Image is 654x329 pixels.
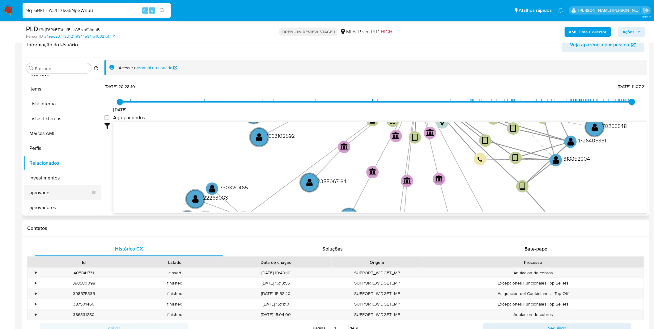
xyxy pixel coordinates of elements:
[209,184,215,193] text: 
[390,116,396,125] text: 
[392,132,400,139] text: 
[513,154,519,162] text: 
[38,299,129,309] div: 387501460
[370,116,376,125] text: 
[482,136,488,145] text: 
[129,278,220,288] div: finished
[562,37,644,52] button: Veja aparência por pessoa
[358,28,392,35] span: Risco PLD:
[592,123,598,132] text: 
[151,7,153,13] span: s
[35,301,36,307] div: •
[332,310,423,320] div: SUPPORT_WIDGET_MP
[134,259,216,265] div: Estado
[220,289,332,299] div: [DATE] 15:52:40
[602,122,627,130] text: 70255548
[332,278,423,288] div: SUPPORT_WIDGET_MP
[115,245,143,252] span: Histórico CX
[23,6,171,15] input: Pesquise usuários ou casos...
[565,27,611,37] button: AML Data Collector
[369,168,377,175] text: 
[24,141,101,156] button: Perfis
[35,291,36,297] div: •
[426,129,434,136] text: 
[618,27,645,37] button: Ações
[220,299,332,309] div: [DATE] 15:11:10
[519,7,552,14] span: Atalhos rápidos
[412,133,418,142] text: 
[113,115,145,121] span: Agrupar nodos
[341,143,349,150] text: 
[525,245,548,252] span: Bate-papo
[224,259,327,265] div: Data de criação
[35,270,36,276] div: •
[423,299,644,309] div: Excepciones Funcionales Top Sellers
[43,259,125,265] div: Id
[119,65,137,71] span: Acesse o
[553,155,559,164] text: 
[105,83,135,90] span: [DATE] 20:28:10
[24,156,101,171] button: Relacionados
[317,177,346,185] text: 2355067164
[38,27,100,33] span: # 9qT6RkFTYdJfEzkG5NpSWnuB
[490,114,496,123] text: 
[129,289,220,299] div: finished
[423,310,644,320] div: Anulacion de cobros
[24,111,101,126] button: Listas Externas
[563,155,590,162] text: 318852904
[220,310,332,320] div: [DATE] 15:04:00
[578,137,606,144] text: 1726405351
[220,278,332,288] div: [DATE] 16:13:55
[520,182,525,191] text: 
[403,177,411,184] text: 
[129,310,220,320] div: finished
[322,245,343,252] span: Soluções
[26,34,43,39] b: Person ID
[340,28,356,35] div: MLB
[332,299,423,309] div: SUPPORT_WIDGET_MP
[113,107,127,113] span: [DATE]
[156,6,168,15] button: search-icon
[427,259,639,265] div: Processo
[569,27,607,37] b: AML Data Collector
[24,82,101,96] button: Items
[24,96,101,111] button: Lista Interna
[27,42,78,48] h1: Informação do Usuário
[24,171,101,185] button: Investimentos
[220,183,248,191] text: 730320465
[138,65,177,71] a: Manual do usuário
[279,27,338,36] p: OPEN - IN REVIEW STAGE I
[129,268,220,278] div: closed
[38,268,129,278] div: 405841731
[24,200,101,215] button: aprovadores
[618,83,646,90] span: [DATE] 11:07:21
[567,137,574,146] text: 
[29,66,34,71] button: Procurar
[579,7,641,13] p: igor.silva@mercadolivre.com
[24,126,101,141] button: Marcas AML
[35,280,36,286] div: •
[38,278,129,288] div: 398580098
[143,7,148,13] span: Alt
[306,178,313,187] text: 
[643,7,649,14] a: Sair
[332,289,423,299] div: SUPPORT_WIDGET_MP
[256,133,263,141] text: 
[27,225,644,231] h1: Contatos
[38,310,129,320] div: 386331280
[104,115,109,120] input: Agrupar nodos
[423,278,644,288] div: Excepciones Funcionales Top Sellers
[220,268,332,278] div: [DATE] 10:40:10
[35,312,36,318] div: •
[381,28,392,35] span: HIGH
[129,299,220,309] div: finished
[570,37,630,52] span: Veja aparência por pessoa
[435,175,444,183] text: 
[642,15,651,19] span: 3.161.2
[510,124,516,133] text: 
[35,66,89,71] input: Procurar
[423,268,644,278] div: Anulacion de cobros
[332,268,423,278] div: SUPPORT_WIDGET_MP
[94,66,99,73] button: Retornar ao pedido padrão
[440,119,444,126] text: 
